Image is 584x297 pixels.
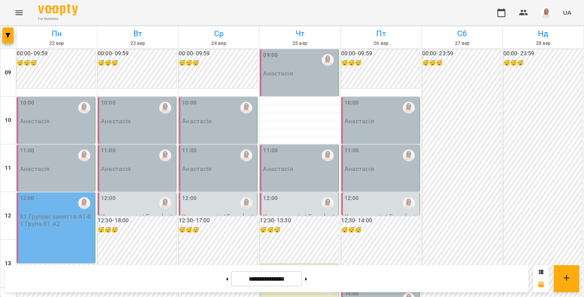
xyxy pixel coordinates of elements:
[322,54,334,66] img: Анастасія
[560,5,574,20] button: UA
[263,165,293,172] p: Анастасія
[403,102,415,114] img: Анастасія
[182,118,212,124] p: Анастасія
[322,197,334,209] img: Анастасія
[180,40,258,47] h6: 24 вер
[5,116,11,125] h6: 10
[240,149,252,161] img: Анастасія
[98,59,176,68] h6: 😴😴😴
[504,27,582,40] h6: Нд
[342,27,420,40] h6: Пт
[263,70,293,77] p: Анастасія
[263,194,278,203] label: 12:00
[98,49,176,58] h6: 00:00 - 09:59
[101,213,174,227] p: Консультація | French.etc 💛
[422,49,501,58] h6: 00:00 - 23:59
[98,216,176,225] h6: 12:30 - 18:00
[263,213,336,227] p: Консультація | French.etc 💛
[10,3,29,22] button: Menu
[344,194,359,203] label: 12:00
[423,40,501,47] h6: 27 вер
[5,68,11,77] h6: 09
[504,40,582,47] h6: 28 вер
[38,4,78,16] img: Voopty Logo
[423,27,501,40] h6: Сб
[101,146,116,155] label: 11:00
[344,99,359,107] label: 10:00
[261,40,339,47] h6: 25 вер
[5,164,11,173] h6: 11
[17,49,95,58] h6: 00:00 - 09:59
[240,102,252,114] img: Анастасія
[182,194,197,203] label: 12:00
[159,197,171,209] img: Анастасія
[101,118,131,124] p: Анастасія
[78,197,90,209] img: Анастасія
[341,216,420,225] h6: 12:30 - 14:00
[20,165,50,172] p: Анастасія
[182,165,212,172] p: Анастасія
[179,49,257,58] h6: 00:00 - 09:59
[260,226,338,235] h6: 😴😴😴
[342,40,420,47] h6: 26 вер
[261,27,339,40] h6: Чт
[20,118,50,124] p: Анастасія
[99,40,177,47] h6: 23 вер
[344,118,374,124] p: Анастасія
[101,165,131,172] p: Анастасія
[344,165,374,172] p: Анастасія
[17,27,96,40] h6: Пн
[263,146,278,155] label: 11:00
[101,194,116,203] label: 12:00
[5,259,11,268] h6: 13
[20,213,93,227] p: 81 Групові заняття A1-B1 Група 81 A2
[341,49,420,58] h6: 00:00 - 09:59
[5,212,11,220] h6: 12
[78,102,90,114] img: Анастасія
[17,59,95,68] h6: 😴😴😴
[20,99,35,107] label: 10:00
[101,99,116,107] label: 10:00
[159,102,171,114] img: Анастасія
[344,213,418,227] p: Консультація | French.etc 💛
[99,27,177,40] h6: Вт
[179,59,257,68] h6: 😴😴😴
[182,213,255,227] p: Консультація | French.etc 💛
[98,226,176,235] h6: 😴😴😴
[180,27,258,40] h6: Ср
[422,59,501,68] h6: 😴😴😴
[38,16,78,21] span: For Business
[341,59,420,68] h6: 😴😴😴
[503,59,582,68] h6: 😴😴😴
[541,7,552,18] img: 7b3448e7bfbed3bd7cdba0ed84700e25.png
[179,216,257,225] h6: 12:30 - 17:00
[263,51,278,60] label: 09:00
[341,226,420,235] h6: 😴😴😴
[78,149,90,161] div: Анастасія
[182,146,197,155] label: 11:00
[403,149,415,161] img: Анастасія
[17,40,96,47] h6: 22 вер
[322,149,334,161] img: Анастасія
[503,49,582,58] h6: 00:00 - 23:59
[344,146,359,155] label: 11:00
[240,197,252,209] img: Анастасія
[563,8,571,17] span: UA
[20,146,35,155] label: 11:00
[179,226,257,235] h6: 😴😴😴
[403,197,415,209] img: Анастасія
[159,149,171,161] img: Анастасія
